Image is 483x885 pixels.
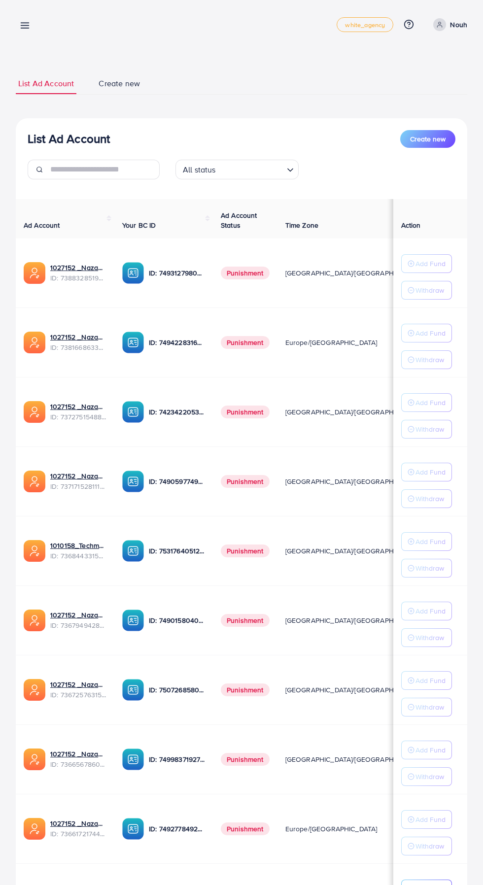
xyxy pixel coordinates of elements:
[149,267,205,279] p: ID: 7493127980932333584
[415,814,446,825] p: Add Fund
[149,337,205,348] p: ID: 7494228316518858759
[401,532,452,551] button: Add Fund
[221,614,270,627] span: Punishment
[429,18,467,31] a: Nouh
[285,268,422,278] span: [GEOGRAPHIC_DATA]/[GEOGRAPHIC_DATA]
[401,281,452,300] button: Withdraw
[24,818,45,840] img: ic-ads-acc.e4c84228.svg
[401,837,452,855] button: Withdraw
[415,675,446,686] p: Add Fund
[401,767,452,786] button: Withdraw
[122,220,156,230] span: Your BC ID
[50,342,106,352] span: ID: 7381668633665093648
[50,471,106,491] div: <span class='underline'>1027152 _Nazaagency_04</span></br>7371715281112170513
[50,273,106,283] span: ID: 7388328519014645761
[149,753,205,765] p: ID: 7499837192777400321
[99,78,140,89] span: Create new
[221,406,270,418] span: Punishment
[285,338,378,347] span: Europe/[GEOGRAPHIC_DATA]
[415,493,444,505] p: Withdraw
[415,605,446,617] p: Add Fund
[122,332,144,353] img: ic-ba-acc.ded83a64.svg
[401,393,452,412] button: Add Fund
[50,610,106,630] div: <span class='underline'>1027152 _Nazaagency_003</span></br>7367949428067450896
[24,262,45,284] img: ic-ads-acc.e4c84228.svg
[149,545,205,557] p: ID: 7531764051207716871
[122,540,144,562] img: ic-ba-acc.ded83a64.svg
[401,463,452,481] button: Add Fund
[401,671,452,690] button: Add Fund
[24,401,45,423] img: ic-ads-acc.e4c84228.svg
[50,749,106,769] div: <span class='underline'>1027152 _Nazaagency_0051</span></br>7366567860828749825
[50,412,106,422] span: ID: 7372751548805726224
[50,829,106,839] span: ID: 7366172174454882305
[50,818,106,828] a: 1027152 _Nazaagency_018
[50,680,106,700] div: <span class='underline'>1027152 _Nazaagency_016</span></br>7367257631523782657
[345,22,385,28] span: white_agency
[415,536,446,547] p: Add Fund
[175,160,299,179] div: Search for option
[221,545,270,557] span: Punishment
[401,254,452,273] button: Add Fund
[221,210,257,230] span: Ad Account Status
[50,481,106,491] span: ID: 7371715281112170513
[24,749,45,770] img: ic-ads-acc.e4c84228.svg
[50,263,106,283] div: <span class='underline'>1027152 _Nazaagency_019</span></br>7388328519014645761
[50,541,106,561] div: <span class='underline'>1010158_Techmanistan pk acc_1715599413927</span></br>7368443315504726017
[24,471,45,492] img: ic-ads-acc.e4c84228.svg
[285,615,422,625] span: [GEOGRAPHIC_DATA]/[GEOGRAPHIC_DATA]
[441,841,476,878] iframe: Chat
[221,753,270,766] span: Punishment
[401,698,452,716] button: Withdraw
[401,420,452,439] button: Withdraw
[401,741,452,759] button: Add Fund
[122,262,144,284] img: ic-ba-acc.ded83a64.svg
[122,471,144,492] img: ic-ba-acc.ded83a64.svg
[122,749,144,770] img: ic-ba-acc.ded83a64.svg
[285,546,422,556] span: [GEOGRAPHIC_DATA]/[GEOGRAPHIC_DATA]
[285,754,422,764] span: [GEOGRAPHIC_DATA]/[GEOGRAPHIC_DATA]
[415,744,446,756] p: Add Fund
[337,17,393,32] a: white_agency
[149,614,205,626] p: ID: 7490158040596217873
[24,220,60,230] span: Ad Account
[415,354,444,366] p: Withdraw
[149,476,205,487] p: ID: 7490597749134508040
[221,267,270,279] span: Punishment
[50,620,106,630] span: ID: 7367949428067450896
[401,810,452,829] button: Add Fund
[122,610,144,631] img: ic-ba-acc.ded83a64.svg
[415,771,444,783] p: Withdraw
[415,632,444,644] p: Withdraw
[18,78,74,89] span: List Ad Account
[401,559,452,578] button: Withdraw
[401,602,452,620] button: Add Fund
[50,332,106,352] div: <span class='underline'>1027152 _Nazaagency_023</span></br>7381668633665093648
[219,161,283,177] input: Search for option
[415,327,446,339] p: Add Fund
[400,130,455,148] button: Create new
[401,220,421,230] span: Action
[50,680,106,689] a: 1027152 _Nazaagency_016
[149,406,205,418] p: ID: 7423422053648285697
[401,489,452,508] button: Withdraw
[181,163,218,177] span: All status
[415,701,444,713] p: Withdraw
[285,220,318,230] span: Time Zone
[28,132,110,146] h3: List Ad Account
[285,824,378,834] span: Europe/[GEOGRAPHIC_DATA]
[221,683,270,696] span: Punishment
[401,350,452,369] button: Withdraw
[285,685,422,695] span: [GEOGRAPHIC_DATA]/[GEOGRAPHIC_DATA]
[415,258,446,270] p: Add Fund
[285,407,422,417] span: [GEOGRAPHIC_DATA]/[GEOGRAPHIC_DATA]
[50,263,106,272] a: 1027152 _Nazaagency_019
[221,822,270,835] span: Punishment
[24,679,45,701] img: ic-ads-acc.e4c84228.svg
[50,610,106,620] a: 1027152 _Nazaagency_003
[221,336,270,349] span: Punishment
[285,477,422,486] span: [GEOGRAPHIC_DATA]/[GEOGRAPHIC_DATA]
[221,475,270,488] span: Punishment
[50,749,106,759] a: 1027152 _Nazaagency_0051
[401,324,452,342] button: Add Fund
